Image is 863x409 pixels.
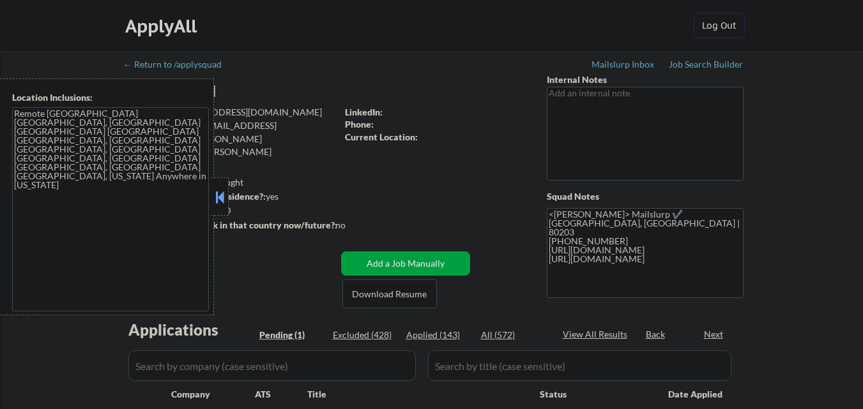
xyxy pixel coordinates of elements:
[694,13,745,38] button: Log Out
[341,251,470,276] button: Add a Job Manually
[428,350,731,381] input: Search by title (case sensitive)
[255,388,307,401] div: ATS
[12,91,209,104] div: Location Inclusions:
[406,329,470,341] div: Applied (143)
[333,329,397,341] div: Excluded (428)
[592,60,655,69] div: Mailslurp Inbox
[128,322,255,338] div: Applications
[646,328,666,341] div: Back
[481,329,545,341] div: All (572)
[669,60,744,69] div: Job Search Builder
[345,119,374,130] strong: Phone:
[345,131,418,142] strong: Current Location:
[171,388,255,401] div: Company
[307,388,528,401] div: Title
[128,350,416,381] input: Search by company (case sensitive)
[547,73,744,86] div: Internal Notes
[547,190,744,203] div: Squad Notes
[592,59,655,72] a: Mailslurp Inbox
[704,328,724,341] div: Next
[123,59,234,72] a: ← Return to /applysquad
[259,329,323,341] div: Pending (1)
[125,119,337,144] div: [EMAIL_ADDRESS][DOMAIN_NAME]
[125,15,201,37] div: ApplyAll
[540,382,650,405] div: Status
[125,83,387,99] div: [PERSON_NAME]
[125,133,337,170] div: [PERSON_NAME][EMAIL_ADDRESS][PERSON_NAME][DOMAIN_NAME]
[335,219,372,232] div: no
[123,60,234,69] div: ← Return to /applysquad
[125,106,337,119] div: [EMAIL_ADDRESS][DOMAIN_NAME]
[345,107,383,117] strong: LinkedIn:
[124,176,337,189] div: 143 sent / 200 bought
[124,204,337,217] div: $120,000
[342,279,437,308] button: Download Resume
[125,219,337,230] strong: Will need Visa to work in that country now/future?:
[563,328,631,341] div: View All Results
[668,388,724,401] div: Date Applied
[669,59,744,72] a: Job Search Builder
